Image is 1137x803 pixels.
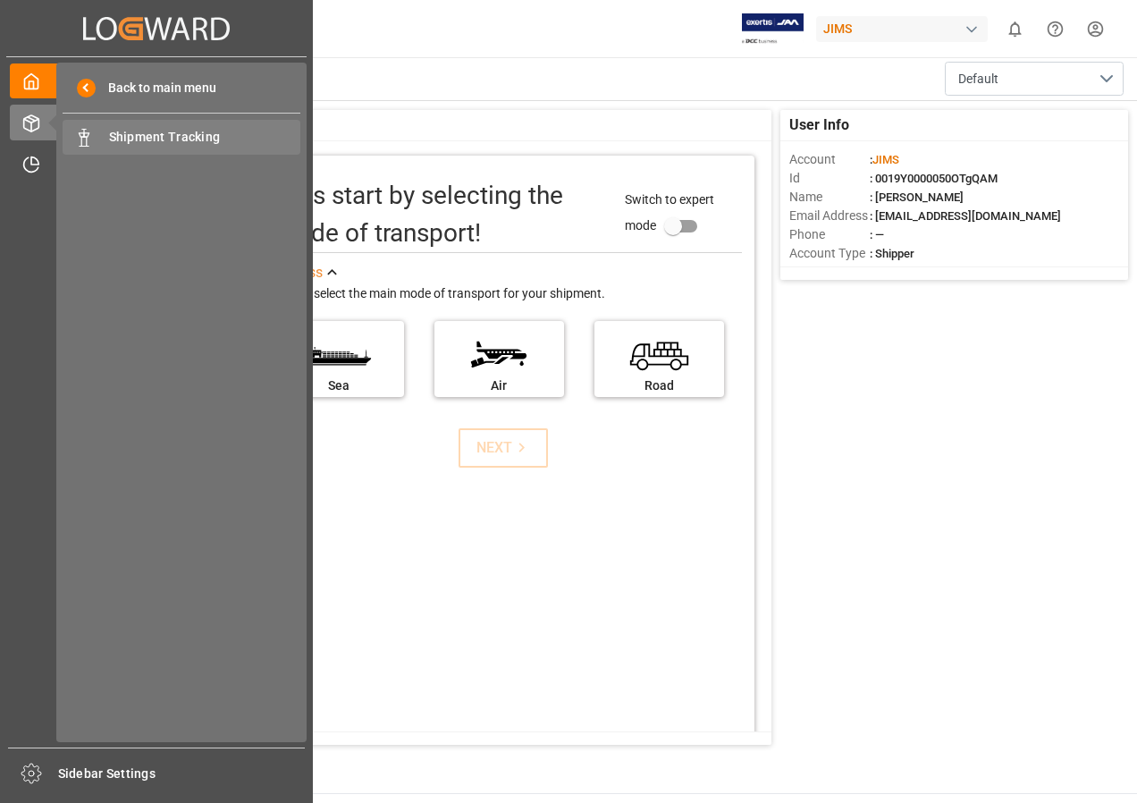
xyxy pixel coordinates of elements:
[10,63,303,98] a: My Cockpit
[58,765,306,783] span: Sidebar Settings
[870,190,964,204] span: : [PERSON_NAME]
[870,209,1061,223] span: : [EMAIL_ADDRESS][DOMAIN_NAME]
[789,207,870,225] span: Email Address
[789,114,849,136] span: User Info
[789,169,870,188] span: Id
[274,283,742,305] div: Please select the main mode of transport for your shipment.
[603,376,715,395] div: Road
[625,192,714,232] span: Switch to expert mode
[742,13,804,45] img: Exertis%20JAM%20-%20Email%20Logo.jpg_1722504956.jpg
[789,225,870,244] span: Phone
[96,79,216,97] span: Back to main menu
[274,177,608,252] div: Let's start by selecting the mode of transport!
[870,228,884,241] span: : —
[459,428,548,468] button: NEXT
[10,147,303,182] a: Timeslot Management V2
[870,172,998,185] span: : 0019Y0000050OTgQAM
[109,128,301,147] span: Shipment Tracking
[789,244,870,263] span: Account Type
[789,188,870,207] span: Name
[476,437,531,459] div: NEXT
[872,153,899,166] span: JIMS
[870,247,914,260] span: : Shipper
[283,376,395,395] div: Sea
[958,70,998,89] span: Default
[789,150,870,169] span: Account
[870,153,899,166] span: :
[945,62,1124,96] button: open menu
[443,376,555,395] div: Air
[63,120,300,155] a: Shipment Tracking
